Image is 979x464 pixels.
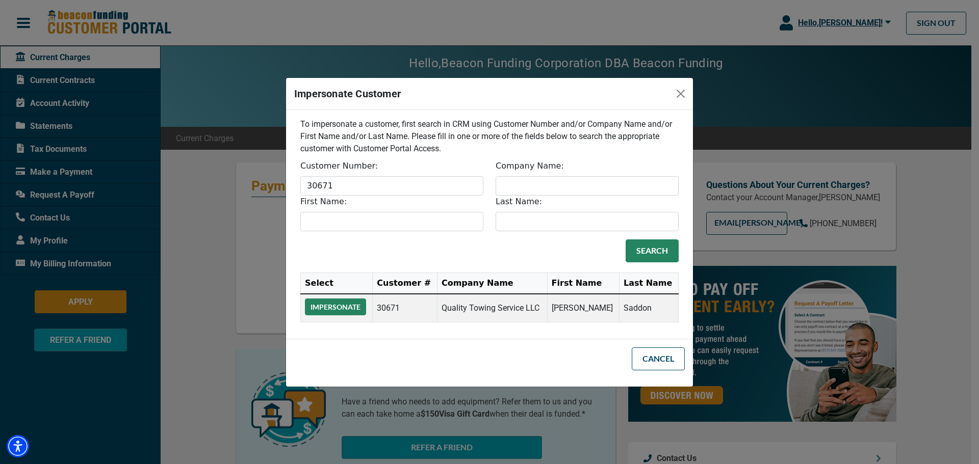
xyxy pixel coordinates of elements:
p: 30671 [377,302,433,314]
button: Impersonate [305,298,366,315]
p: Saddon [624,302,674,314]
p: [PERSON_NAME] [552,302,615,314]
button: Close [673,86,689,102]
th: Last Name [619,272,678,294]
label: Last Name: [496,196,542,208]
p: To impersonate a customer, first search in CRM using Customer Number and/or Company Name and/or F... [300,118,679,155]
label: Company Name: [496,160,564,172]
th: Select [301,272,373,294]
h5: Impersonate Customer [294,86,401,101]
button: Search [626,239,679,262]
th: Company Name [437,272,547,294]
p: Quality Towing Service LLC [442,302,543,314]
label: Customer Number: [300,160,378,172]
th: First Name [547,272,619,294]
button: Cancel [632,347,685,370]
th: Customer # [373,272,437,294]
div: Accessibility Menu [7,435,29,457]
label: First Name: [300,196,347,208]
